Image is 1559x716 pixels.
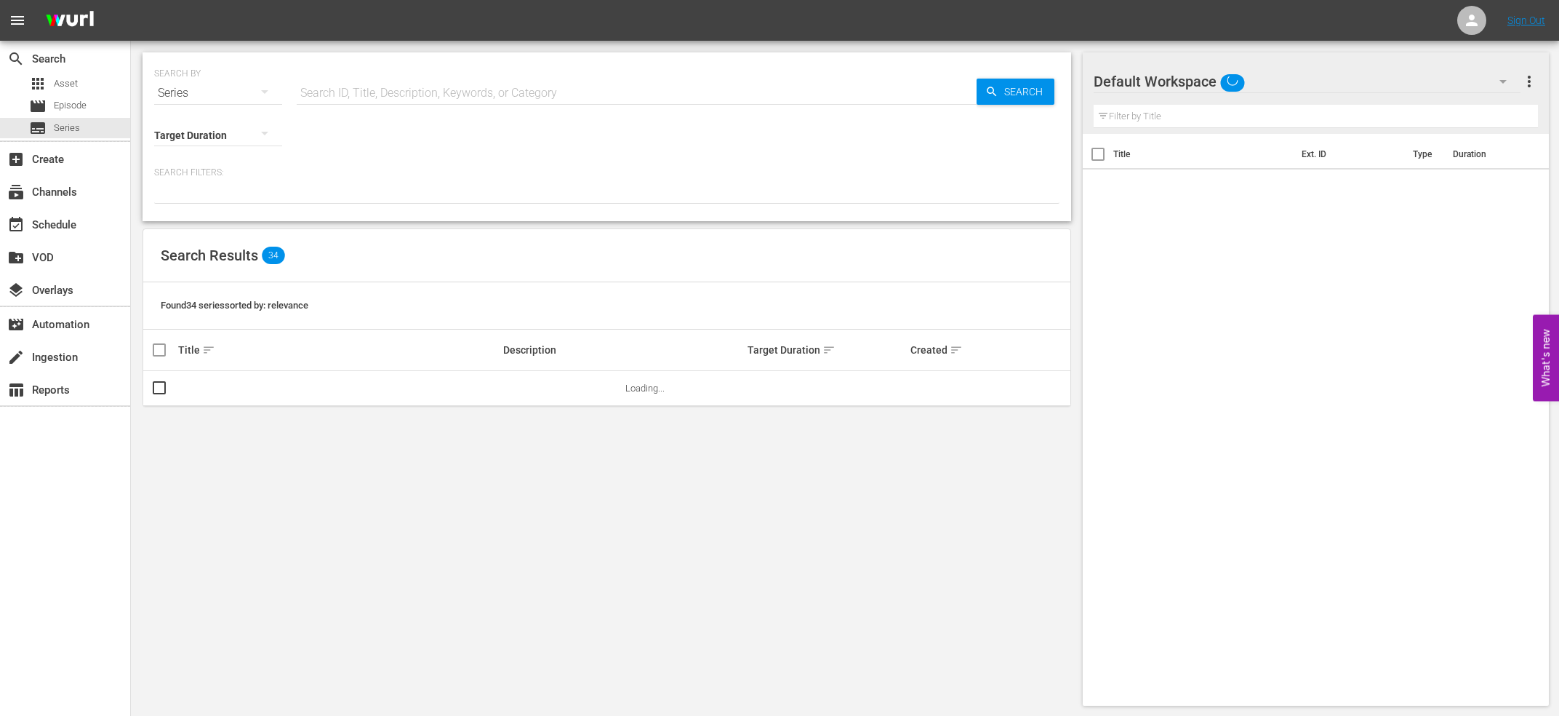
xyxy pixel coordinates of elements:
[7,183,25,201] span: Channels
[262,247,285,264] span: 34
[7,216,25,234] span: Schedule
[35,4,105,38] img: ans4CAIJ8jUAAAAAAAAAAAAAAAAAAAAAAAAgQb4GAAAAAAAAAAAAAAAAAAAAAAAAJMjXAAAAAAAAAAAAAAAAAAAAAAAAgAT5G...
[1293,134,1404,175] th: Ext. ID
[1520,64,1538,99] button: more_vert
[178,341,499,359] div: Title
[910,341,987,359] div: Created
[54,76,78,91] span: Asset
[1113,134,1293,175] th: Title
[748,341,906,359] div: Target Duration
[822,343,835,357] span: sort
[977,79,1054,105] button: Search
[54,98,87,113] span: Episode
[7,349,25,366] span: Ingestion
[154,73,282,114] div: Series
[998,79,1054,105] span: Search
[9,12,26,29] span: menu
[7,282,25,299] span: Overlays
[29,98,47,115] span: Episode
[1507,15,1545,26] a: Sign Out
[161,247,258,264] span: Search Results
[161,300,308,311] span: Found 34 series sorted by: relevance
[1444,134,1531,175] th: Duration
[154,167,1059,179] p: Search Filters:
[625,383,665,394] span: Loading...
[54,121,80,135] span: Series
[29,119,47,137] span: Series
[202,343,215,357] span: sort
[1094,61,1520,102] div: Default Workspace
[7,151,25,168] span: Create
[7,249,25,266] span: VOD
[950,343,963,357] span: sort
[1520,73,1538,90] span: more_vert
[29,75,47,92] span: Asset
[7,50,25,68] span: Search
[1533,315,1559,402] button: Open Feedback Widget
[1404,134,1444,175] th: Type
[503,344,743,356] div: Description
[7,316,25,333] span: Automation
[7,381,25,399] span: Reports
